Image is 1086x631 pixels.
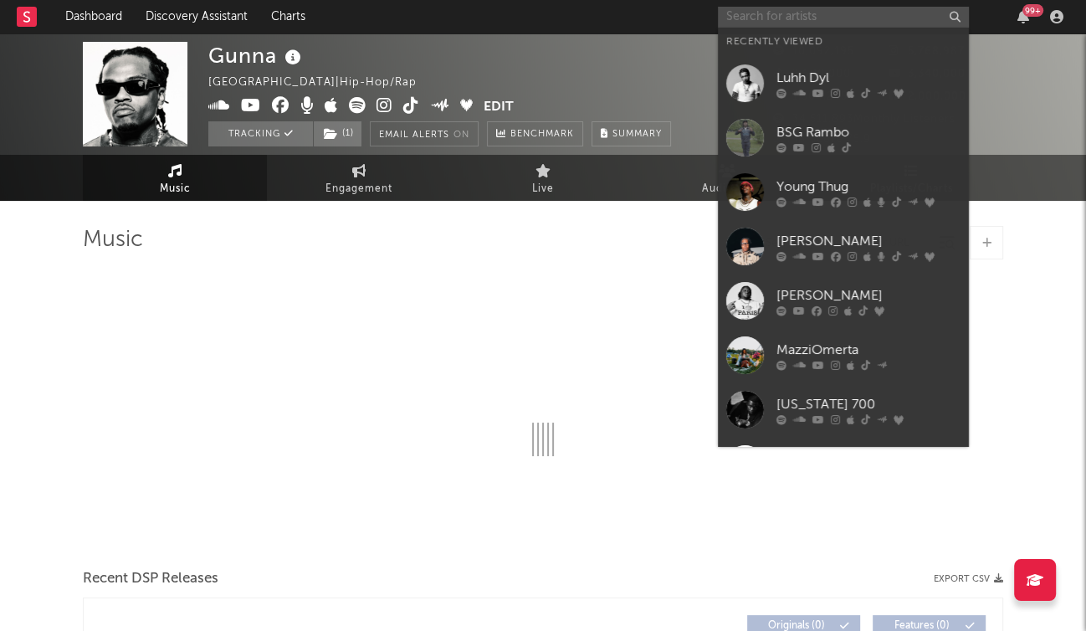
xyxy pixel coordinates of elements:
div: Recently Viewed [726,32,960,52]
a: Young Thug [718,165,969,219]
span: Features ( 0 ) [884,621,960,631]
a: [PERSON_NAME] [718,274,969,328]
a: Music [83,155,267,201]
div: [US_STATE] 700 [776,395,960,415]
span: Originals ( 0 ) [758,621,835,631]
div: Young Thug [776,177,960,198]
a: Benchmark [487,121,583,146]
button: Edit [484,97,514,118]
div: Gunna [208,42,305,69]
a: Engagement [267,155,451,201]
a: Live [451,155,635,201]
div: MazziOmerta [776,341,960,361]
input: Search for artists [718,7,969,28]
a: MazziOmerta [718,328,969,382]
span: Benchmark [510,125,574,145]
div: BSG Rambo [776,123,960,143]
a: BSG Rambo [718,110,969,165]
a: [US_STATE] 700 [718,382,969,437]
em: On [453,131,469,140]
span: Audience [702,179,753,199]
a: Luhh Dyl [718,56,969,110]
button: 99+ [1017,10,1029,23]
button: Tracking [208,121,313,146]
a: Lil Uzi Vert [718,437,969,491]
span: Summary [612,130,662,139]
div: [GEOGRAPHIC_DATA] | Hip-Hop/Rap [208,73,436,93]
span: Music [160,179,191,199]
div: [PERSON_NAME] [776,286,960,306]
div: Luhh Dyl [776,69,960,89]
button: Export CSV [934,574,1003,584]
button: (1) [314,121,361,146]
button: Email AlertsOn [370,121,479,146]
button: Summary [592,121,671,146]
span: Engagement [325,179,392,199]
span: Recent DSP Releases [83,569,218,589]
div: [PERSON_NAME] [776,232,960,252]
div: 99 + [1022,4,1043,17]
span: ( 1 ) [313,121,362,146]
span: Live [532,179,554,199]
a: Audience [635,155,819,201]
a: [PERSON_NAME] [718,219,969,274]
